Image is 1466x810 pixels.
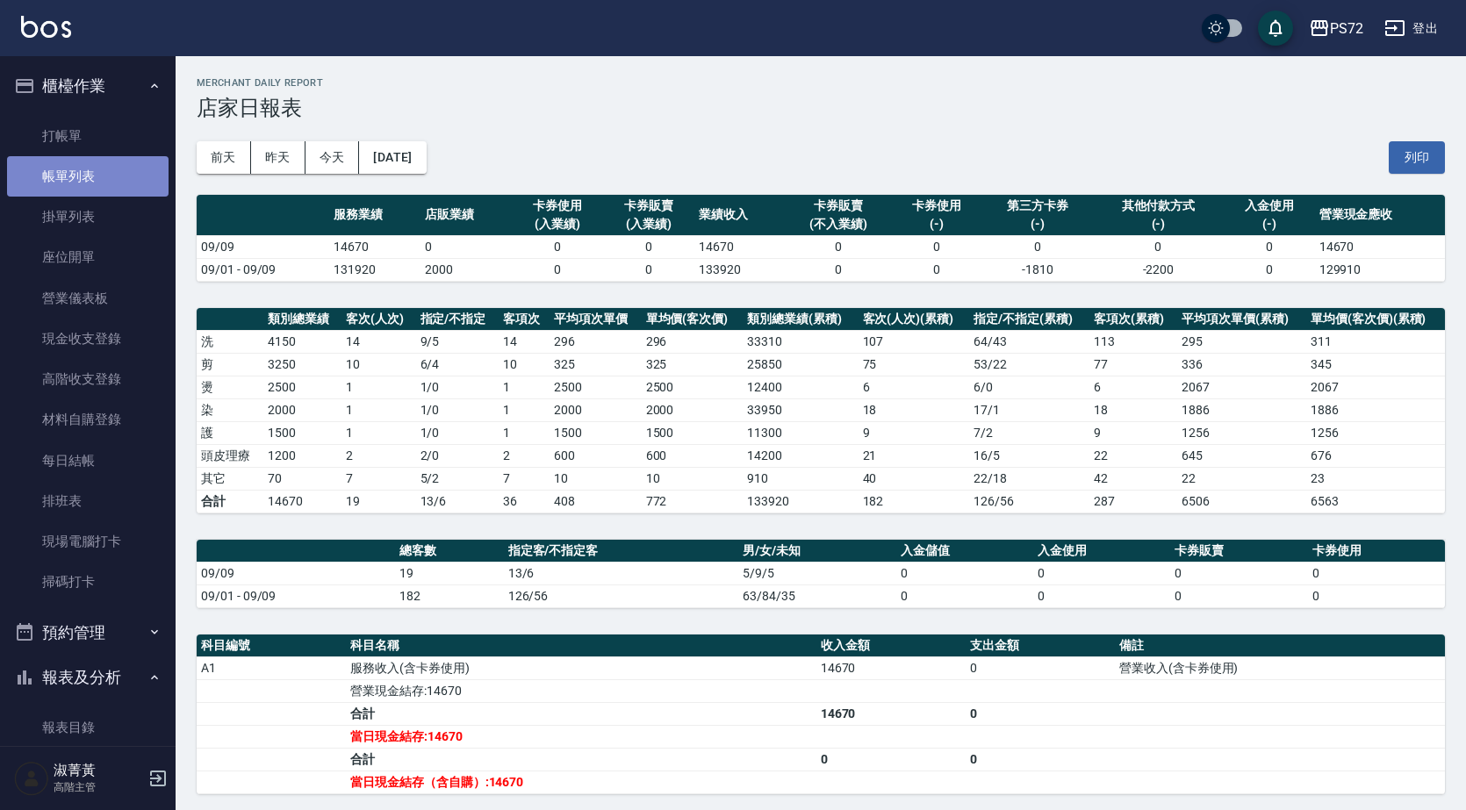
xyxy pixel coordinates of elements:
[416,353,499,376] td: 6 / 4
[1224,235,1315,258] td: 0
[743,444,858,467] td: 14200
[1306,398,1445,421] td: 1886
[1306,490,1445,513] td: 6563
[1389,141,1445,174] button: 列印
[263,308,341,331] th: 類別總業績
[1177,467,1306,490] td: 22
[197,308,1445,513] table: a dense table
[499,330,550,353] td: 14
[1089,308,1177,331] th: 客項次(累積)
[859,308,970,331] th: 客次(人次)(累積)
[969,398,1089,421] td: 17 / 1
[7,610,169,656] button: 預約管理
[516,215,599,233] div: (入業績)
[1330,18,1363,39] div: PS72
[346,771,816,793] td: 當日現金結存（含自購）:14670
[197,540,1445,608] table: a dense table
[743,490,858,513] td: 133920
[329,195,420,236] th: 服務業績
[982,258,1093,281] td: -1810
[197,235,329,258] td: 09/09
[341,398,416,421] td: 1
[743,421,858,444] td: 11300
[346,748,816,771] td: 合計
[895,215,978,233] div: (-)
[197,330,263,353] td: 洗
[197,421,263,444] td: 護
[504,562,738,584] td: 13/6
[7,359,169,399] a: 高階收支登錄
[550,308,642,331] th: 平均項次單價
[550,467,642,490] td: 10
[1033,584,1170,607] td: 0
[1093,235,1223,258] td: 0
[499,376,550,398] td: 1
[1170,540,1307,563] th: 卡券販賣
[816,656,966,679] td: 14670
[504,540,738,563] th: 指定客/不指定客
[1306,444,1445,467] td: 676
[642,490,744,513] td: 772
[416,398,499,421] td: 1 / 0
[7,319,169,359] a: 現金收支登錄
[969,444,1089,467] td: 16 / 5
[416,490,499,513] td: 13/6
[969,330,1089,353] td: 64 / 43
[7,655,169,700] button: 報表及分析
[499,444,550,467] td: 2
[263,330,341,353] td: 4150
[859,421,970,444] td: 9
[54,779,143,795] p: 高階主管
[416,330,499,353] td: 9 / 5
[7,197,169,237] a: 掛單列表
[54,762,143,779] h5: 淑菁黃
[197,376,263,398] td: 燙
[499,490,550,513] td: 36
[341,376,416,398] td: 1
[966,656,1115,679] td: 0
[1228,215,1311,233] div: (-)
[416,376,499,398] td: 1 / 0
[859,444,970,467] td: 21
[642,444,744,467] td: 600
[263,444,341,467] td: 1200
[197,195,1445,282] table: a dense table
[969,490,1089,513] td: 126/56
[263,467,341,490] td: 70
[1089,467,1177,490] td: 42
[987,197,1089,215] div: 第三方卡券
[743,330,858,353] td: 33310
[1033,562,1170,584] td: 0
[7,441,169,481] a: 每日結帳
[642,421,744,444] td: 1500
[7,278,169,319] a: 營業儀表板
[1258,11,1293,46] button: save
[7,399,169,440] a: 材料自購登錄
[197,562,395,584] td: 09/09
[642,308,744,331] th: 單均價(客次價)
[416,308,499,331] th: 指定/不指定
[395,540,503,563] th: 總客數
[987,215,1089,233] div: (-)
[420,195,512,236] th: 店販業績
[895,197,978,215] div: 卡券使用
[329,258,420,281] td: 131920
[694,235,786,258] td: 14670
[607,215,690,233] div: (入業績)
[550,330,642,353] td: 296
[859,490,970,513] td: 182
[859,398,970,421] td: 18
[743,308,858,331] th: 類別總業績(累積)
[499,353,550,376] td: 10
[341,421,416,444] td: 1
[1302,11,1370,47] button: PS72
[969,353,1089,376] td: 53 / 22
[1228,197,1311,215] div: 入金使用
[550,490,642,513] td: 408
[7,562,169,602] a: 掃碼打卡
[1315,235,1445,258] td: 14670
[341,467,416,490] td: 7
[603,235,694,258] td: 0
[341,353,416,376] td: 10
[603,258,694,281] td: 0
